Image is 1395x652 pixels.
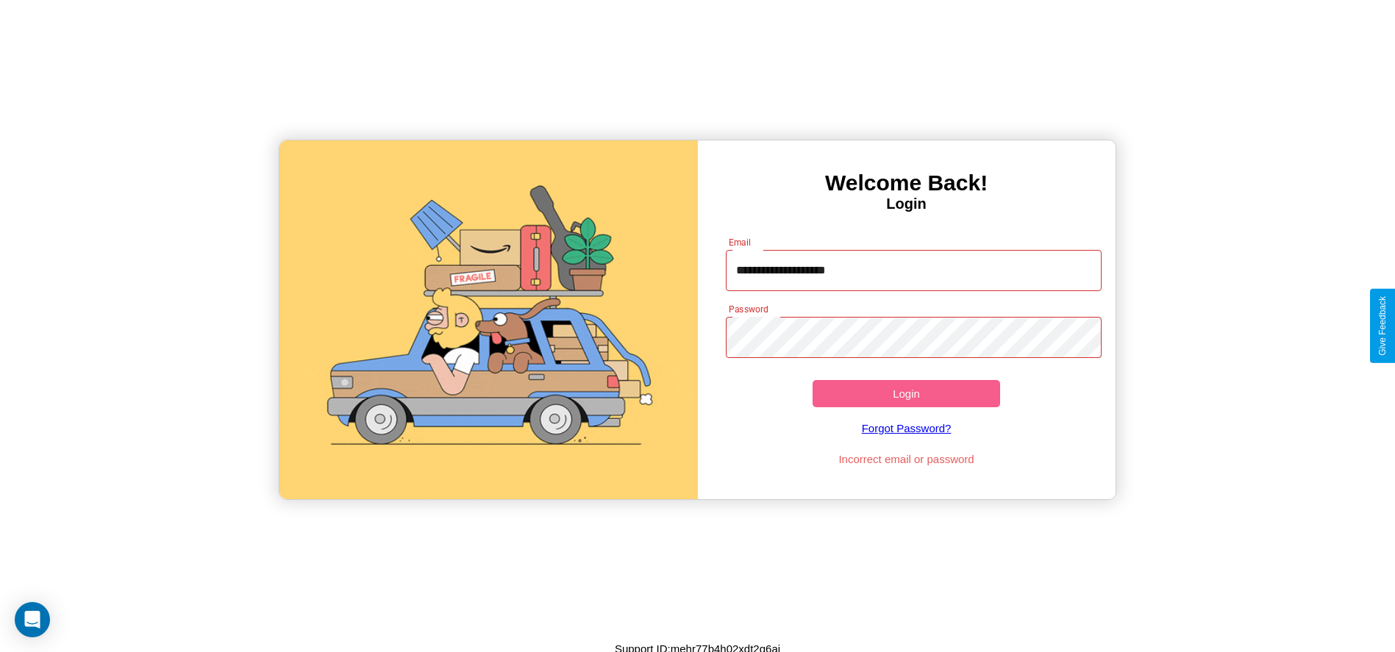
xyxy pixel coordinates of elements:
img: gif [279,140,697,499]
h3: Welcome Back! [698,171,1116,196]
button: Login [813,380,1001,407]
div: Give Feedback [1377,296,1388,356]
label: Email [729,236,752,248]
label: Password [729,303,768,315]
a: Forgot Password? [718,407,1094,449]
h4: Login [698,196,1116,212]
p: Incorrect email or password [718,449,1094,469]
div: Open Intercom Messenger [15,602,50,637]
